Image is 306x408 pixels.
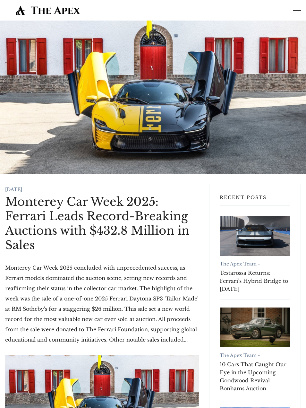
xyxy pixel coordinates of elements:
a: The Apex Team - [220,352,260,358]
a: 10 Cars That Caught Our Eye in the Upcoming Goodwood Revival Bonhams Auction [220,308,290,347]
a: Testarossa Returns: Ferrari’s Hybrid Bridge to [DATE] [220,269,290,293]
a: Testarossa Returns: Ferrari’s Hybrid Bridge to Tomorrow [220,216,290,256]
h1: Monterey Car Week 2025: Ferrari Leads Record-Breaking Auctions with $432.8 Million in Sales [5,195,199,252]
p: Monterey Car Week 2025 concluded with unprecedented success, as Ferrari models dominated the auct... [5,263,199,345]
h3: Recent Posts [220,195,290,206]
img: The Apex by Custodian [5,5,91,15]
a: The Apex Team - [220,261,260,267]
a: 10 Cars That Caught Our Eye in the Upcoming Goodwood Revival Bonhams Auction [220,360,290,393]
time: [DATE] [5,187,22,192]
